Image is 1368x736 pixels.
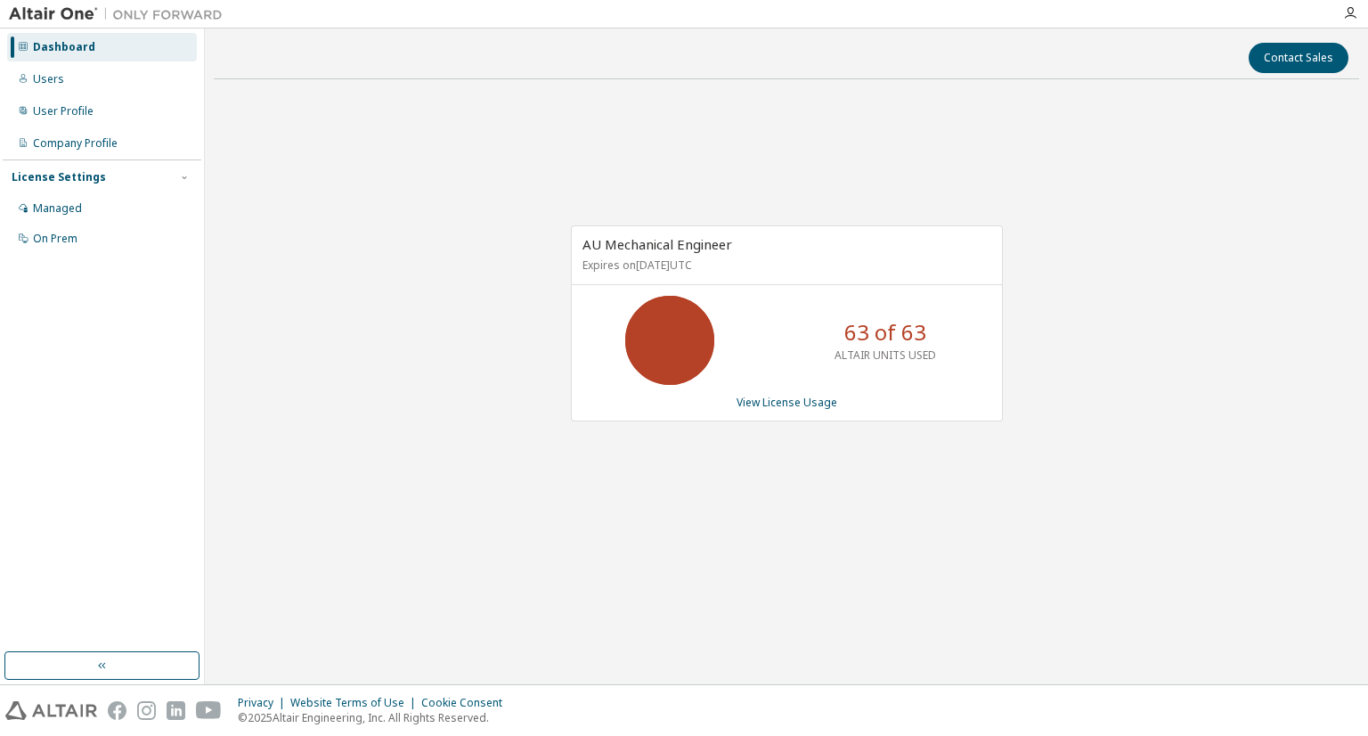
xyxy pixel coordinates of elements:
[12,170,106,184] div: License Settings
[33,201,82,216] div: Managed
[238,710,513,725] p: © 2025 Altair Engineering, Inc. All Rights Reserved.
[33,136,118,151] div: Company Profile
[33,40,95,54] div: Dashboard
[108,701,126,720] img: facebook.svg
[33,232,77,246] div: On Prem
[421,696,513,710] div: Cookie Consent
[1249,43,1348,73] button: Contact Sales
[33,72,64,86] div: Users
[835,348,936,363] p: ALTAIR UNITS USED
[9,5,232,23] img: Altair One
[582,235,732,253] span: AU Mechanical Engineer
[5,701,97,720] img: altair_logo.svg
[33,104,94,119] div: User Profile
[737,395,837,410] a: View License Usage
[167,701,185,720] img: linkedin.svg
[290,696,421,710] div: Website Terms of Use
[196,701,222,720] img: youtube.svg
[582,258,987,273] p: Expires on [DATE] UTC
[238,696,290,710] div: Privacy
[137,701,156,720] img: instagram.svg
[844,317,926,348] p: 63 of 63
